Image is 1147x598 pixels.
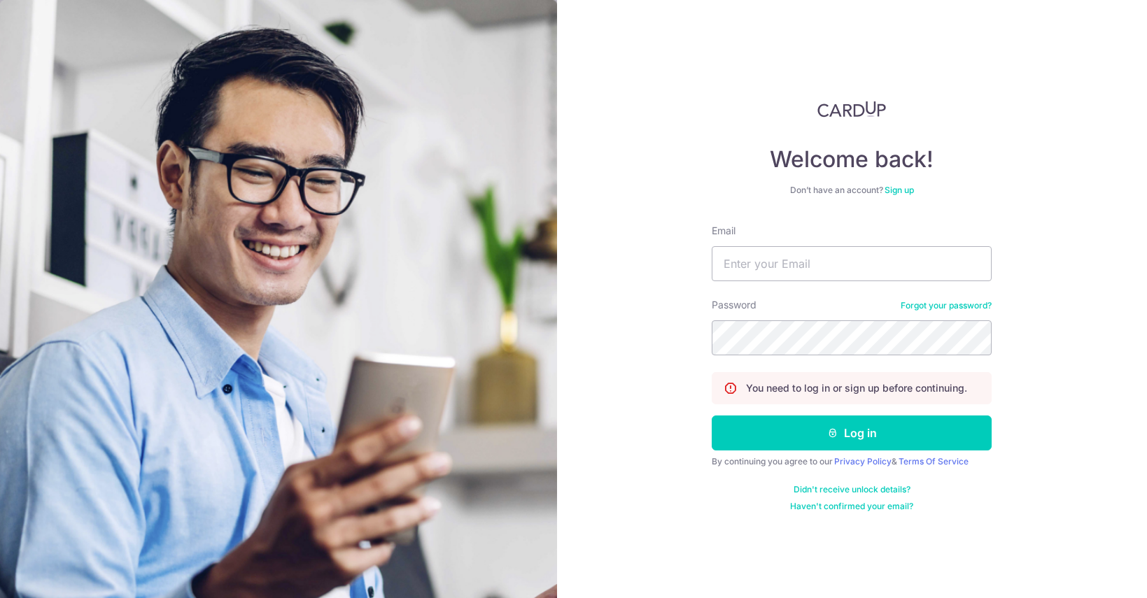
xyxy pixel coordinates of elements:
[899,456,969,467] a: Terms Of Service
[712,246,992,281] input: Enter your Email
[834,456,892,467] a: Privacy Policy
[746,381,967,395] p: You need to log in or sign up before continuing.
[712,224,736,238] label: Email
[794,484,910,495] a: Didn't receive unlock details?
[712,415,992,450] button: Log in
[885,185,914,195] a: Sign up
[712,298,757,312] label: Password
[712,145,992,173] h4: Welcome back!
[817,101,886,118] img: CardUp Logo
[712,456,992,467] div: By continuing you agree to our &
[712,185,992,196] div: Don’t have an account?
[790,501,913,512] a: Haven't confirmed your email?
[901,300,992,311] a: Forgot your password?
